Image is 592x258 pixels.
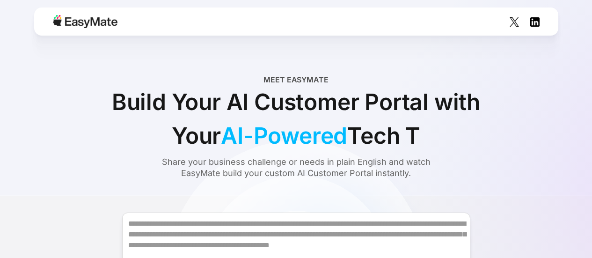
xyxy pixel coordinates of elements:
[530,17,540,27] img: Social Icon
[53,15,117,28] img: Easymate logo
[144,156,448,179] div: Share your business challenge or needs in plain English and watch EasyMate build your custom AI C...
[221,119,347,153] span: AI-Powered
[86,85,507,153] div: Build Your AI Customer Portal with Your
[263,74,329,85] div: Meet EasyMate
[510,17,519,27] img: Social Icon
[347,119,420,153] span: Tech T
